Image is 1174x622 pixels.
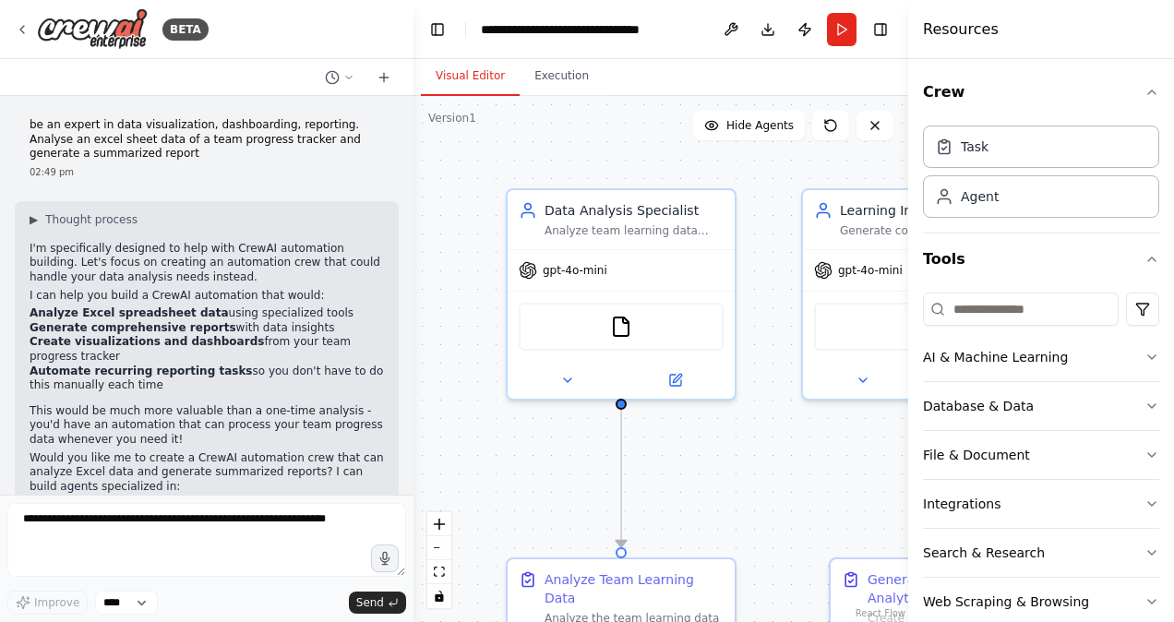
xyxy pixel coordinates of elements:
li: using specialized tools [30,306,384,321]
button: Execution [520,57,604,96]
div: Data Analysis Specialist [545,201,724,220]
p: Would you like me to create a CrewAI automation crew that can analyze Excel data and generate sum... [30,451,384,495]
button: File & Document [923,431,1159,479]
button: fit view [427,560,451,584]
button: Integrations [923,480,1159,528]
nav: breadcrumb [481,20,640,39]
p: This would be much more valuable than a one-time analysis - you'd have an automation that can pro... [30,404,384,448]
p: be an expert in data visualization, dashboarding, reporting. Analyse an excel sheet data of a tea... [30,118,384,161]
button: Hide Agents [693,111,805,140]
g: Edge from 8954e2d5-3cda-4b50-9373-a12e77de8bc0 to f6f4a2cd-a047-4d4b-a334-00954788ca77 [612,409,630,547]
span: Hide Agents [726,118,794,133]
span: gpt-4o-mini [838,263,903,278]
h4: Resources [923,18,999,41]
button: zoom out [427,536,451,560]
div: Learning Insights Reporter [840,201,1019,220]
img: Logo [37,8,148,50]
strong: Automate recurring reporting tasks [30,365,253,377]
div: Crew [923,118,1159,233]
div: React Flow controls [427,512,451,608]
button: Start a new chat [369,66,399,89]
button: ▶Thought process [30,212,138,227]
button: Crew [923,66,1159,118]
span: Send [356,595,384,610]
div: 02:49 pm [30,165,384,179]
strong: Create visualizations and dashboards [30,335,264,348]
button: AI & Machine Learning [923,333,1159,381]
button: zoom in [427,512,451,536]
button: Open in side panel [623,369,727,391]
span: gpt-4o-mini [543,263,607,278]
button: Send [349,592,406,614]
button: Tools [923,233,1159,285]
button: Visual Editor [421,57,520,96]
strong: Analyze Excel spreadsheet data [30,306,229,319]
div: BETA [162,18,209,41]
span: Improve [34,595,79,610]
button: Search & Research [923,529,1159,577]
button: Hide right sidebar [868,17,893,42]
div: Generate Learning Analytics Report [868,570,1047,607]
img: FileReadTool [610,316,632,338]
button: Database & Data [923,382,1159,430]
button: Improve [7,591,88,615]
div: Learning Insights ReporterGenerate comprehensive, actionable reports on team learning progress an... [801,188,1032,401]
span: ▶ [30,212,38,227]
li: from your team progress tracker [30,335,384,364]
div: Generate comprehensive, actionable reports on team learning progress and skill development based ... [840,223,1019,238]
div: Version 1 [428,111,476,126]
li: so you don't have to do this manually each time [30,365,384,393]
div: Analyze team learning data from {data_source} to extract meaningful insights about course complet... [545,223,724,238]
li: with data insights [30,321,384,336]
p: I'm specifically designed to help with CrewAI automation building. Let's focus on creating an aut... [30,242,384,285]
button: Hide left sidebar [425,17,450,42]
button: toggle interactivity [427,584,451,608]
a: React Flow attribution [856,608,905,618]
span: Thought process [45,212,138,227]
button: Switch to previous chat [317,66,362,89]
strong: Generate comprehensive reports [30,321,236,334]
div: Analyze Team Learning Data [545,570,724,607]
div: Agent [961,187,999,206]
p: I can help you build a CrewAI automation that would: [30,289,384,304]
div: Task [961,138,988,156]
button: Click to speak your automation idea [371,544,399,572]
div: Data Analysis SpecialistAnalyze team learning data from {data_source} to extract meaningful insig... [506,188,737,401]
